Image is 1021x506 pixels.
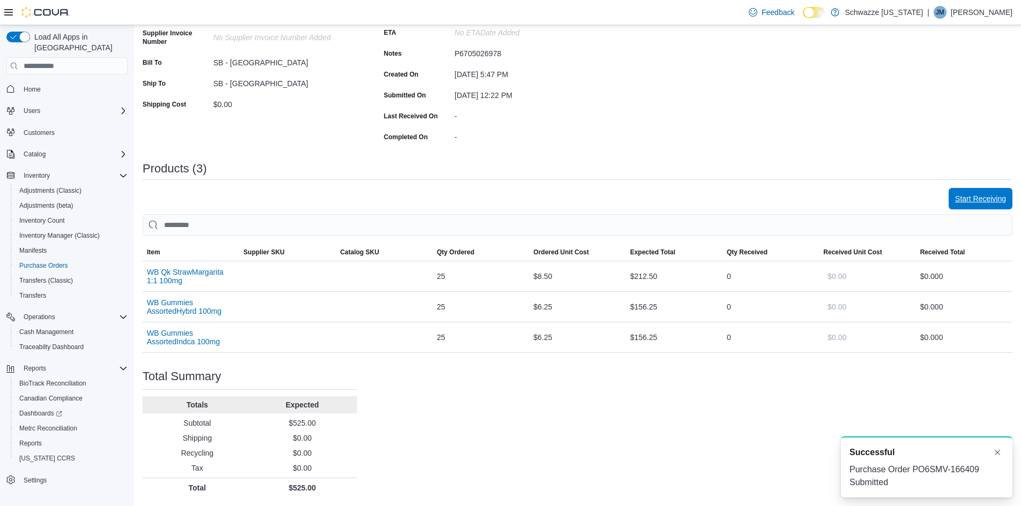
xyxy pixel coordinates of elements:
a: Adjustments (beta) [15,199,78,212]
span: Manifests [19,246,47,255]
button: Catalog SKU [336,244,433,261]
button: Traceabilty Dashboard [11,339,132,354]
p: Subtotal [147,418,248,428]
span: Cash Management [15,326,128,338]
p: Total [147,482,248,493]
div: No Supplier Invoice Number added [213,29,357,42]
span: Transfers [19,291,46,300]
button: Reports [2,361,132,376]
span: Canadian Compliance [15,392,128,405]
div: $0.00 0 [920,300,1008,313]
a: Transfers (Classic) [15,274,77,287]
span: $0.00 [828,271,846,282]
div: Notification [849,446,1004,459]
div: 0 [722,327,819,348]
span: Expected Total [630,248,675,256]
span: Traceabilty Dashboard [19,343,84,351]
button: Transfers (Classic) [11,273,132,288]
button: WB Gummies AssortedHybrd 100mg [147,298,235,315]
span: $0.00 [828,332,846,343]
a: Inventory Manager (Classic) [15,229,104,242]
button: Operations [19,311,59,323]
div: $0.00 0 [920,331,1008,344]
button: Metrc Reconciliation [11,421,132,436]
button: WB Qk StrawMargarita 1:1 100mg [147,268,235,285]
button: Operations [2,309,132,324]
label: Last Received On [384,112,438,120]
span: Inventory Count [19,216,65,225]
p: Recycling [147,448,248,458]
label: Supplier Invoice Number [143,29,209,46]
button: Adjustments (beta) [11,198,132,213]
span: Transfers (Classic) [19,276,73,285]
button: Reports [11,436,132,451]
span: Settings [19,473,128,487]
p: Tax [147,463,248,473]
button: Inventory [2,168,132,183]
button: Customers [2,125,132,140]
p: $0.00 [252,433,353,443]
div: $212.50 [626,266,722,287]
button: Cash Management [11,324,132,339]
span: Supplier SKU [243,248,285,256]
span: Catalog SKU [340,248,379,256]
label: Ship To [143,79,166,88]
label: Notes [384,49,401,58]
button: Catalog [2,147,132,162]
div: $0.00 0 [920,270,1008,283]
p: $0.00 [252,448,353,458]
span: Ordered Unit Cost [533,248,588,256]
label: ETA [384,28,396,37]
div: 0 [722,296,819,318]
div: No ETADate added [454,24,598,37]
h3: Total Summary [143,370,221,383]
span: Inventory Manager (Classic) [19,231,100,240]
div: $156.25 [626,296,722,318]
span: Inventory [19,169,128,182]
span: Inventory [24,171,50,180]
span: Manifests [15,244,128,257]
div: $6.25 [529,327,625,348]
div: [DATE] 5:47 PM [454,66,598,79]
label: Shipping Cost [143,100,186,109]
a: Feedback [744,2,799,23]
button: Users [2,103,132,118]
div: - [454,108,598,120]
button: BioTrack Reconciliation [11,376,132,391]
span: Adjustments (beta) [15,199,128,212]
div: $6.25 [529,296,625,318]
button: Reports [19,362,50,375]
span: Inventory Manager (Classic) [15,229,128,242]
span: Feedback [762,7,794,18]
button: Inventory [19,169,54,182]
p: $525.00 [252,482,353,493]
span: [US_STATE] CCRS [19,454,75,463]
div: [DATE] 12:22 PM [454,87,598,100]
button: Start Receiving [949,188,1012,209]
div: Purchase Order PO6SMV-166409 Submitted [849,463,1004,489]
span: Dashboards [15,407,128,420]
span: Home [19,82,128,95]
div: 25 [433,266,529,287]
span: Customers [24,129,55,137]
div: SB - [GEOGRAPHIC_DATA] [213,75,357,88]
label: Submitted On [384,91,426,100]
span: BioTrack Reconciliation [15,377,128,390]
span: Operations [19,311,128,323]
a: Canadian Compliance [15,392,87,405]
div: 25 [433,327,529,348]
h3: Products (3) [143,162,207,175]
span: Adjustments (Classic) [19,186,81,195]
button: Adjustments (Classic) [11,183,132,198]
span: Inventory Count [15,214,128,227]
button: Users [19,104,44,117]
button: Qty Received [722,244,819,261]
button: [US_STATE] CCRS [11,451,132,466]
a: Adjustments (Classic) [15,184,86,197]
span: Users [19,104,128,117]
p: $525.00 [252,418,353,428]
span: JM [936,6,944,19]
button: Qty Ordered [433,244,529,261]
span: Customers [19,126,128,139]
